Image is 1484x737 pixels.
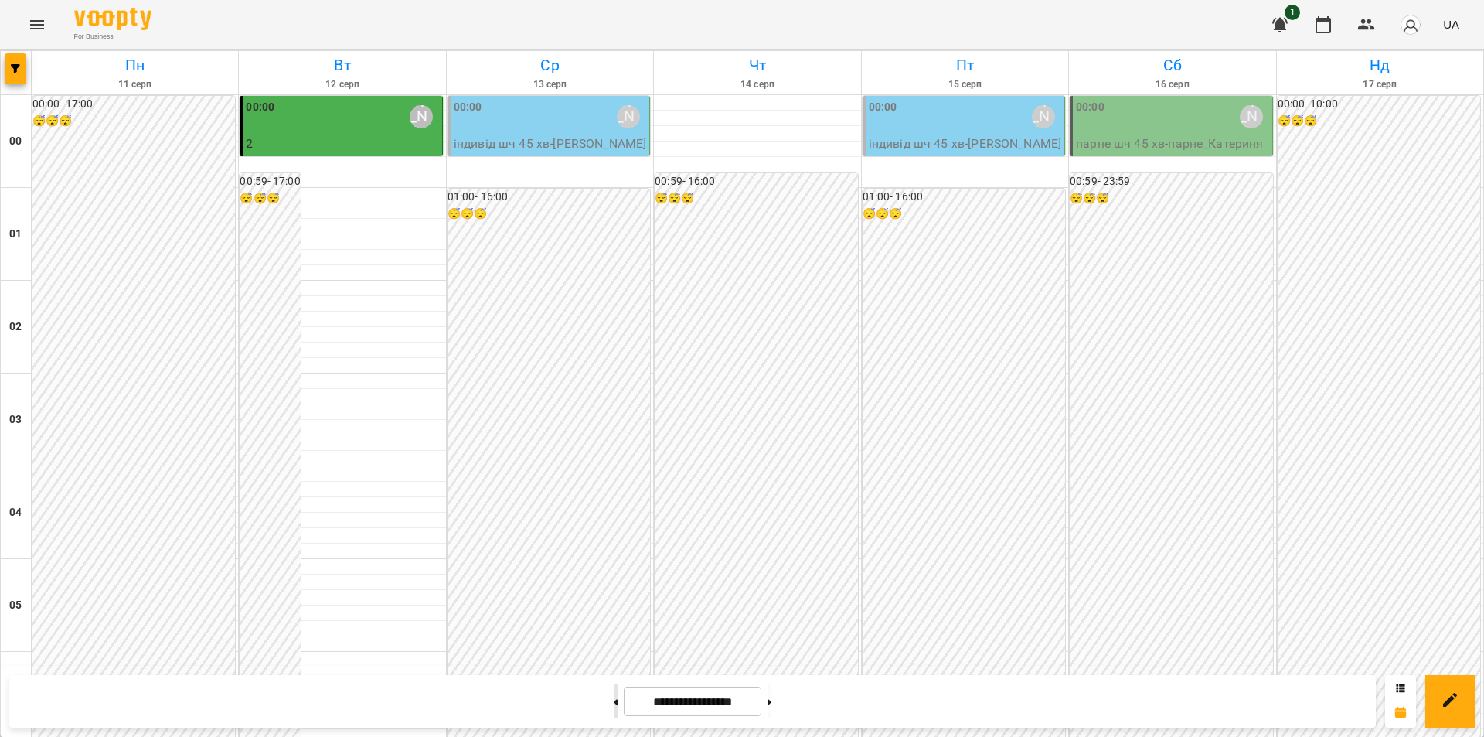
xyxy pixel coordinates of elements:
div: Олійник Валентин [1240,105,1263,128]
h6: Чт [656,53,858,77]
h6: 00:00 - 10:00 [1278,96,1480,113]
h6: 04 [9,504,22,521]
h6: Нд [1279,53,1481,77]
p: 2 [246,135,438,153]
h6: 00:00 - 17:00 [32,96,235,113]
span: For Business [74,32,151,42]
h6: 12 серп [241,77,443,92]
h6: 15 серп [864,77,1066,92]
h6: Вт [241,53,443,77]
label: 00:00 [1076,99,1104,116]
h6: 14 серп [656,77,858,92]
h6: 00:59 - 23:59 [1070,173,1272,190]
h6: 01 [9,226,22,243]
div: Олійник Валентин [410,105,433,128]
h6: 00:59 - 17:00 [240,173,300,190]
h6: 00 [9,133,22,150]
h6: Сб [1071,53,1273,77]
button: Menu [19,6,56,43]
h6: 13 серп [449,77,651,92]
h6: Ср [449,53,651,77]
h6: 11 серп [34,77,236,92]
span: UA [1443,16,1459,32]
h6: 17 серп [1279,77,1481,92]
h6: 01:00 - 16:00 [448,189,650,206]
p: парне шч 45 хв - парне_Катериняк [1076,135,1268,171]
img: Voopty Logo [74,8,151,30]
h6: Пн [34,53,236,77]
h6: 😴😴😴 [1278,113,1480,130]
h6: 😴😴😴 [32,113,235,130]
div: Олійник Валентин [617,105,640,128]
h6: 00:59 - 16:00 [655,173,857,190]
h6: 😴😴😴 [240,190,300,207]
p: індивід шч 45 хв - [PERSON_NAME] [869,135,1061,153]
h6: 😴😴😴 [655,190,857,207]
p: індивід шч 45 хв - [PERSON_NAME] [454,135,646,153]
h6: 😴😴😴 [448,206,650,223]
h6: 01:00 - 16:00 [863,189,1065,206]
h6: 😴😴😴 [863,206,1065,223]
p: парне шч 45 хв (парне_Катериняк) [246,153,438,189]
h6: Пт [864,53,1066,77]
label: 00:00 [454,99,482,116]
img: avatar_s.png [1400,14,1421,36]
h6: 03 [9,411,22,428]
span: 1 [1285,5,1300,20]
h6: 16 серп [1071,77,1273,92]
button: UA [1437,10,1465,39]
h6: 02 [9,319,22,336]
label: 00:00 [246,99,274,116]
label: 00:00 [869,99,897,116]
h6: 😴😴😴 [1070,190,1272,207]
h6: 05 [9,597,22,614]
div: Олійник Валентин [1032,105,1055,128]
